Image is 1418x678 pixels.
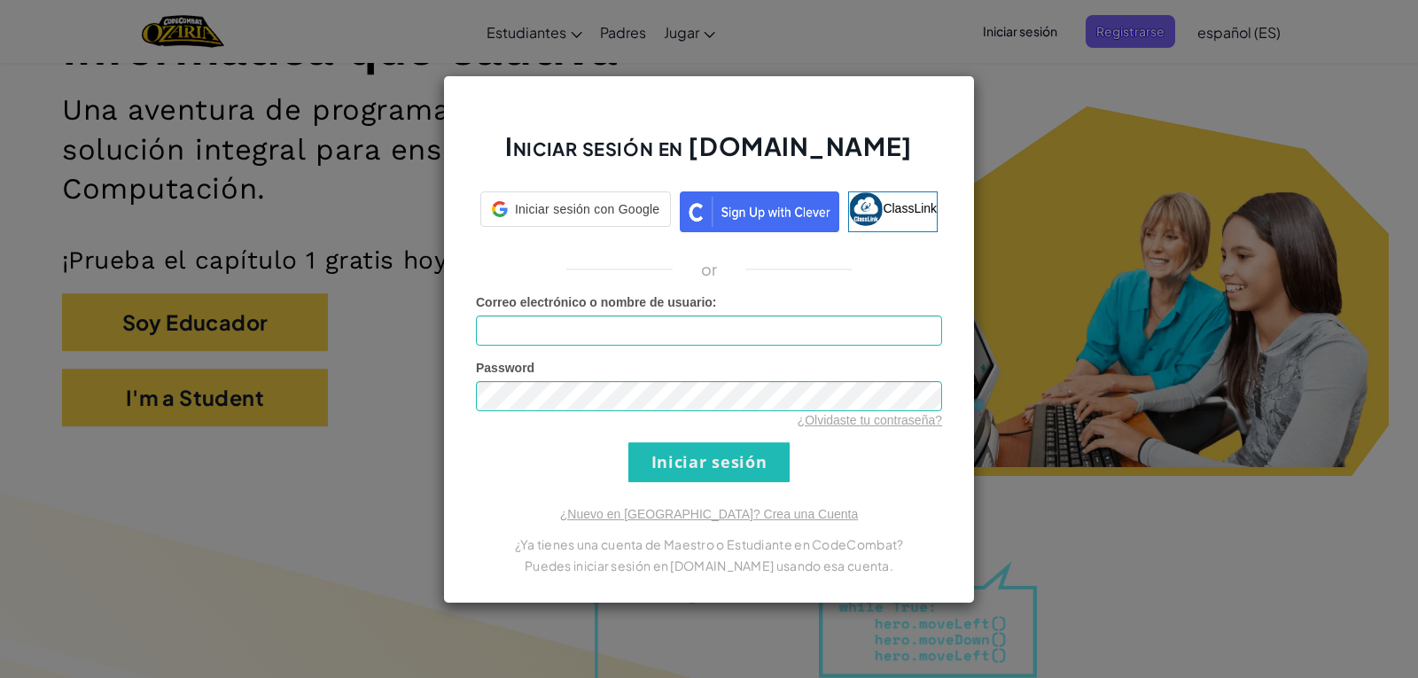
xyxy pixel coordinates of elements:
label: : [476,293,717,311]
span: Password [476,361,534,375]
p: or [701,259,718,280]
input: Iniciar sesión [628,442,790,482]
img: classlink-logo-small.png [849,192,883,226]
span: Iniciar sesión con Google [515,200,659,218]
a: ¿Olvidaste tu contraseña? [798,413,942,427]
img: clever_sso_button@2x.png [680,191,839,232]
a: ¿Nuevo en [GEOGRAPHIC_DATA]? Crea una Cuenta [560,507,858,521]
h2: Iniciar sesión en [DOMAIN_NAME] [476,129,942,181]
span: Correo electrónico o nombre de usuario [476,295,713,309]
div: Iniciar sesión con Google [480,191,671,227]
span: ClassLink [883,200,937,214]
a: Iniciar sesión con Google [480,191,671,232]
p: ¿Ya tienes una cuenta de Maestro o Estudiante en CodeCombat? [476,534,942,555]
p: Puedes iniciar sesión en [DOMAIN_NAME] usando esa cuenta. [476,555,942,576]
